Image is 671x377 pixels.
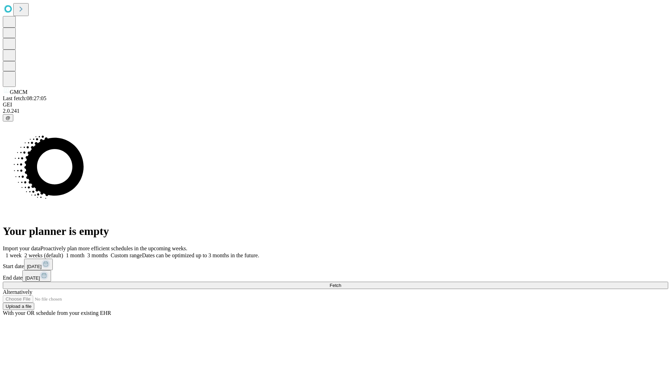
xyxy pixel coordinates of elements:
[24,252,63,258] span: 2 weeks (default)
[3,270,668,282] div: End date
[3,282,668,289] button: Fetch
[3,225,668,238] h1: Your planner is empty
[3,95,46,101] span: Last fetch: 08:27:05
[10,89,28,95] span: GMCM
[3,310,111,316] span: With your OR schedule from your existing EHR
[6,252,22,258] span: 1 week
[25,275,40,281] span: [DATE]
[6,115,10,120] span: @
[41,245,187,251] span: Proactively plan more efficient schedules in the upcoming weeks.
[3,114,13,121] button: @
[3,245,41,251] span: Import your data
[111,252,142,258] span: Custom range
[27,264,42,269] span: [DATE]
[87,252,108,258] span: 3 months
[66,252,85,258] span: 1 month
[3,259,668,270] div: Start date
[330,283,341,288] span: Fetch
[3,303,34,310] button: Upload a file
[3,289,32,295] span: Alternatively
[3,108,668,114] div: 2.0.241
[24,259,53,270] button: [DATE]
[142,252,259,258] span: Dates can be optimized up to 3 months in the future.
[3,102,668,108] div: GEI
[22,270,51,282] button: [DATE]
